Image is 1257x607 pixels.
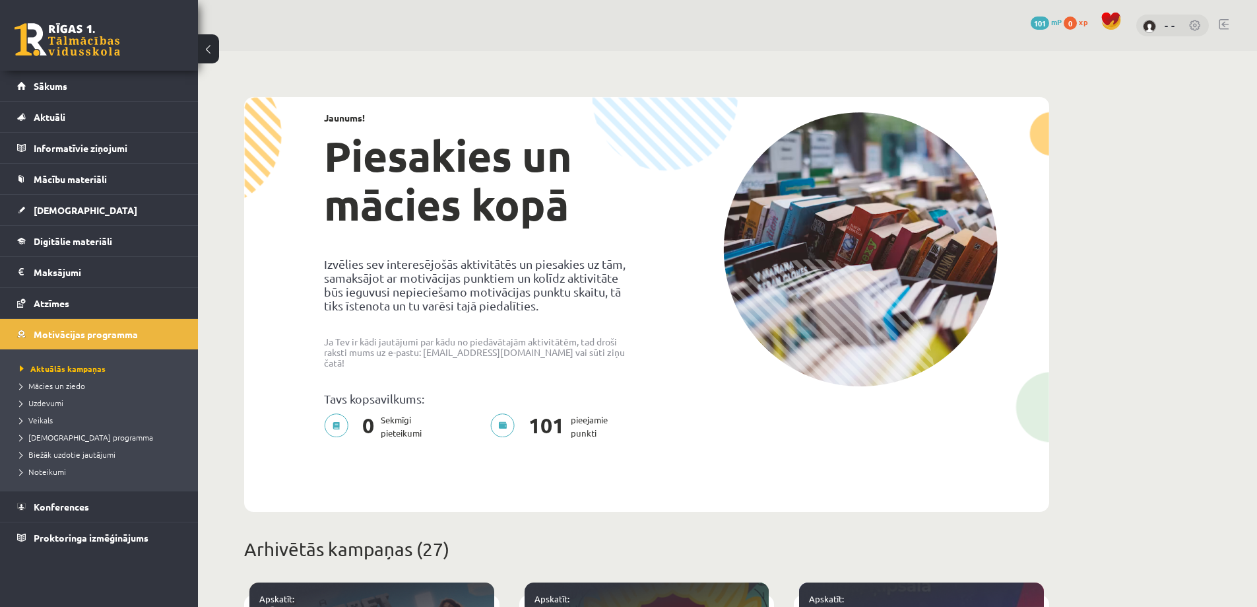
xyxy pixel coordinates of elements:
a: Biežāk uzdotie jautājumi [20,448,185,460]
span: [DEMOGRAPHIC_DATA] programma [20,432,153,443]
p: Tavs kopsavilkums: [324,392,637,406]
legend: Maksājumi [34,257,181,287]
span: Noteikumi [20,466,66,477]
a: Informatīvie ziņojumi [17,133,181,163]
a: Mācību materiāli [17,164,181,194]
a: Mācies un ziedo [20,380,185,392]
span: Aktuāli [34,111,65,123]
a: Proktoringa izmēģinājums [17,522,181,553]
span: Biežāk uzdotie jautājumi [20,449,115,460]
a: Aktuāli [17,102,181,132]
p: pieejamie punkti [490,413,616,440]
legend: Informatīvie ziņojumi [34,133,181,163]
span: [DEMOGRAPHIC_DATA] [34,204,137,216]
span: Konferences [34,501,89,513]
a: Aktuālās kampaņas [20,363,185,375]
a: - - [1165,18,1175,32]
p: Ja Tev ir kādi jautājumi par kādu no piedāvātajām aktivitātēm, tad droši raksti mums uz e-pastu: ... [324,336,637,368]
span: 101 [522,413,571,440]
a: 101 mP [1031,17,1062,27]
span: mP [1051,17,1062,27]
a: [DEMOGRAPHIC_DATA] [17,195,181,225]
span: Atzīmes [34,297,69,309]
span: 101 [1031,17,1049,30]
span: Motivācijas programma [34,328,138,340]
h1: Piesakies un mācies kopā [324,131,637,229]
span: Proktoringa izmēģinājums [34,532,148,544]
a: Apskatīt: [809,593,844,604]
span: Mācies un ziedo [20,380,85,391]
a: Sākums [17,71,181,101]
a: Apskatīt: [534,593,569,604]
a: Motivācijas programma [17,319,181,349]
img: campaign-image-1c4f3b39ab1f89d1fca25a8facaab35ebc8e40cf20aedba61fd73fb4233361ac.png [723,112,998,386]
span: Aktuālās kampaņas [20,363,106,374]
span: Sākums [34,80,67,92]
p: Sekmīgi pieteikumi [324,413,430,440]
p: Arhivētās kampaņas (27) [244,536,1049,563]
a: Maksājumi [17,257,181,287]
a: Noteikumi [20,466,185,478]
strong: Jaunums! [324,112,365,124]
a: Konferences [17,491,181,522]
span: 0 [1064,17,1077,30]
a: Apskatīt: [259,593,294,604]
a: Rīgas 1. Tālmācības vidusskola [15,23,120,56]
a: Atzīmes [17,288,181,318]
span: xp [1079,17,1087,27]
a: Uzdevumi [20,397,185,409]
a: [DEMOGRAPHIC_DATA] programma [20,431,185,443]
span: Digitālie materiāli [34,235,112,247]
a: 0 xp [1064,17,1094,27]
span: Mācību materiāli [34,173,107,185]
p: Izvēlies sev interesējošās aktivitātēs un piesakies uz tām, samaksājot ar motivācijas punktiem un... [324,257,637,312]
span: 0 [356,413,381,440]
img: - - [1143,20,1156,33]
span: Uzdevumi [20,398,63,408]
span: Veikals [20,415,53,425]
a: Digitālie materiāli [17,226,181,256]
a: Veikals [20,414,185,426]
